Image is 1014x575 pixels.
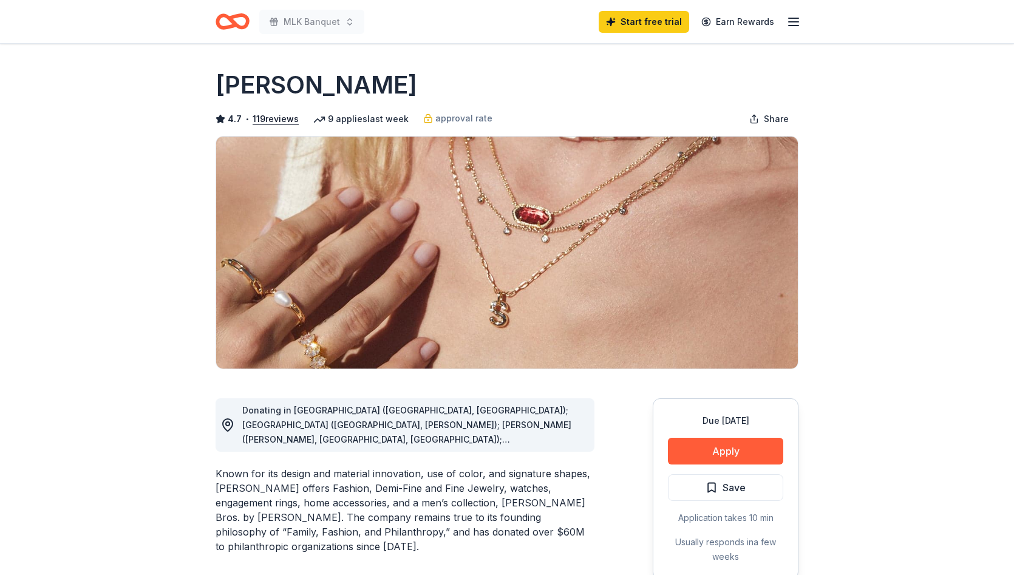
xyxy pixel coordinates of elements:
[668,438,783,464] button: Apply
[599,11,689,33] a: Start free trial
[668,535,783,564] div: Usually responds in a few weeks
[764,112,789,126] span: Share
[216,7,250,36] a: Home
[694,11,781,33] a: Earn Rewards
[668,413,783,428] div: Due [DATE]
[740,107,798,131] button: Share
[245,114,250,124] span: •
[216,137,798,369] img: Image for Kendra Scott
[723,480,746,495] span: Save
[668,511,783,525] div: Application takes 10 min
[216,466,594,554] div: Known for its design and material innovation, use of color, and signature shapes, [PERSON_NAME] o...
[216,68,417,102] h1: [PERSON_NAME]
[284,15,340,29] span: MLK Banquet
[228,112,242,126] span: 4.7
[668,474,783,501] button: Save
[259,10,364,34] button: MLK Banquet
[253,112,299,126] button: 119reviews
[423,111,492,126] a: approval rate
[435,111,492,126] span: approval rate
[313,112,409,126] div: 9 applies last week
